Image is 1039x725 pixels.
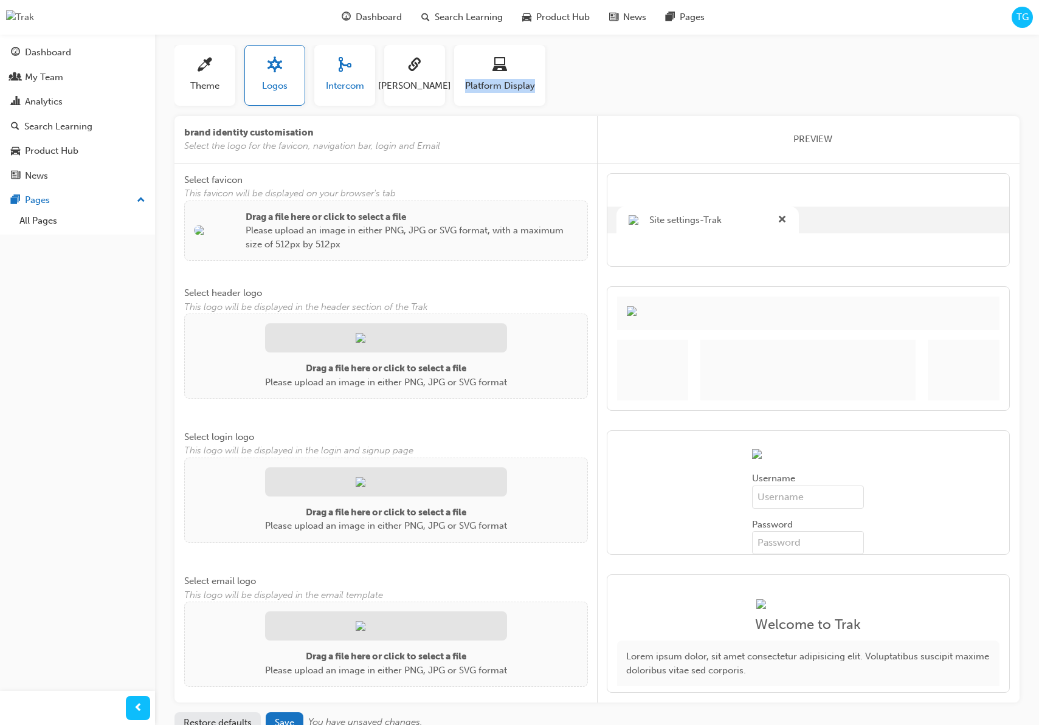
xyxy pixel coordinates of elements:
[134,701,143,716] span: prev-icon
[656,5,714,30] a: pages-iconPages
[793,132,832,146] span: PREVIEW
[137,193,145,208] span: up-icon
[11,171,20,182] span: news-icon
[5,115,150,138] a: Search Learning
[1017,10,1029,24] span: TG
[492,58,507,74] span: laptop-icon
[174,45,235,106] button: Theme
[25,70,63,84] div: My Team
[752,449,762,459] img: loginLogo.png
[246,224,578,251] p: Please upload an image in either PNG, JPG or SVG format, with a maximum size of 512px by 512px
[11,47,20,58] span: guage-icon
[332,5,412,30] a: guage-iconDashboard
[666,10,675,25] span: pages-icon
[5,165,150,187] a: News
[356,477,416,487] img: loginLogo.png
[752,531,864,554] input: Password
[268,58,282,74] span: sitesettings_logos-icon
[5,41,150,64] a: Dashboard
[6,10,34,24] img: Trak
[265,506,507,520] p: Drag a file here or click to select a file
[752,518,864,532] span: Password
[752,472,864,486] span: Username
[778,213,787,228] span: cross-icon
[5,39,150,189] button: DashboardMy TeamAnalyticsSearch LearningProduct HubNews
[184,458,588,543] div: Drag a file here or click to select a filePlease upload an image in either PNG, JPG or SVG format
[24,120,92,134] div: Search Learning
[454,45,545,106] button: Platform Display
[11,72,20,83] span: people-icon
[198,58,212,74] span: sitesettings_theme-icon
[184,431,254,442] span: Select login logo
[184,314,588,399] div: Drag a file here or click to select a filePlease upload an image in either PNG, JPG or SVG format
[25,95,63,109] div: Analytics
[184,287,262,298] span: Select header logo
[5,140,150,162] a: Product Hub
[465,79,535,93] span: Platform Display
[599,5,656,30] a: news-iconNews
[265,650,507,664] p: Drag a file here or click to select a file
[5,66,150,89] a: My Team
[184,139,578,153] span: Select the logo for the favicon, navigation bar, login and Email
[184,588,588,602] span: This logo will be displayed in the email template
[522,10,531,25] span: car-icon
[421,10,430,25] span: search-icon
[265,664,507,678] p: Please upload an image in either PNG, JPG or SVG format
[11,195,20,206] span: pages-icon
[184,187,588,201] span: This favicon will be displayed on your browser's tab
[265,376,507,390] p: Please upload an image in either PNG, JPG or SVG format
[184,300,588,314] span: This logo will be displayed in the header section of the Trak
[407,58,422,74] span: sitesettings_saml-icon
[356,621,416,631] img: emailLogo.png
[184,201,588,261] div: Drag a file here or click to select a filePlease upload an image in either PNG, JPG or SVG format...
[326,79,364,93] span: Intercom
[5,189,150,211] button: Pages
[314,45,375,106] button: Intercom
[536,10,590,24] span: Product Hub
[244,45,305,106] button: Logos
[680,10,705,24] span: Pages
[342,10,351,25] span: guage-icon
[184,444,588,458] span: This logo will be displayed in the login and signup page
[629,215,643,225] img: favicon-16x16.png
[15,211,150,230] a: All Pages
[1012,7,1033,28] button: TG
[11,122,19,132] span: search-icon
[623,10,646,24] span: News
[5,91,150,113] a: Analytics
[356,333,416,343] img: navLogo.png
[513,5,599,30] a: car-iconProduct Hub
[265,362,507,376] p: Drag a file here or click to select a file
[384,45,445,106] button: [PERSON_NAME]
[626,651,989,676] span: Lorem ipsum dolor, sit amet consectetur adipisicing elit. Voluptatibus suscipit maxime doloribus ...
[184,602,588,687] div: Drag a file here or click to select a filePlease upload an image in either PNG, JPG or SVG format
[356,10,402,24] span: Dashboard
[25,144,78,158] div: Product Hub
[752,486,864,509] input: Username
[184,576,256,586] span: Select email logo
[11,97,20,108] span: chart-icon
[190,79,219,93] span: Theme
[184,174,243,185] span: Select favicon
[25,193,50,207] div: Pages
[412,5,513,30] a: search-iconSearch Learning
[25,46,71,60] div: Dashboard
[609,10,618,25] span: news-icon
[246,210,578,224] p: Drag a file here or click to select a file
[617,618,1000,632] span: Welcome to Trak
[337,58,352,74] span: sitesettings_intercom-icon
[435,10,503,24] span: Search Learning
[184,126,578,140] span: brand identity customisation
[25,169,48,183] div: News
[649,213,722,227] span: Site settings - Trak
[378,79,451,93] span: [PERSON_NAME]
[11,146,20,157] span: car-icon
[265,519,507,533] p: Please upload an image in either PNG, JPG or SVG format
[627,306,637,316] img: navLogo.png
[262,79,288,93] span: Logos
[756,599,860,609] img: emailLogo.png
[194,225,236,235] img: favicon-16x16.png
